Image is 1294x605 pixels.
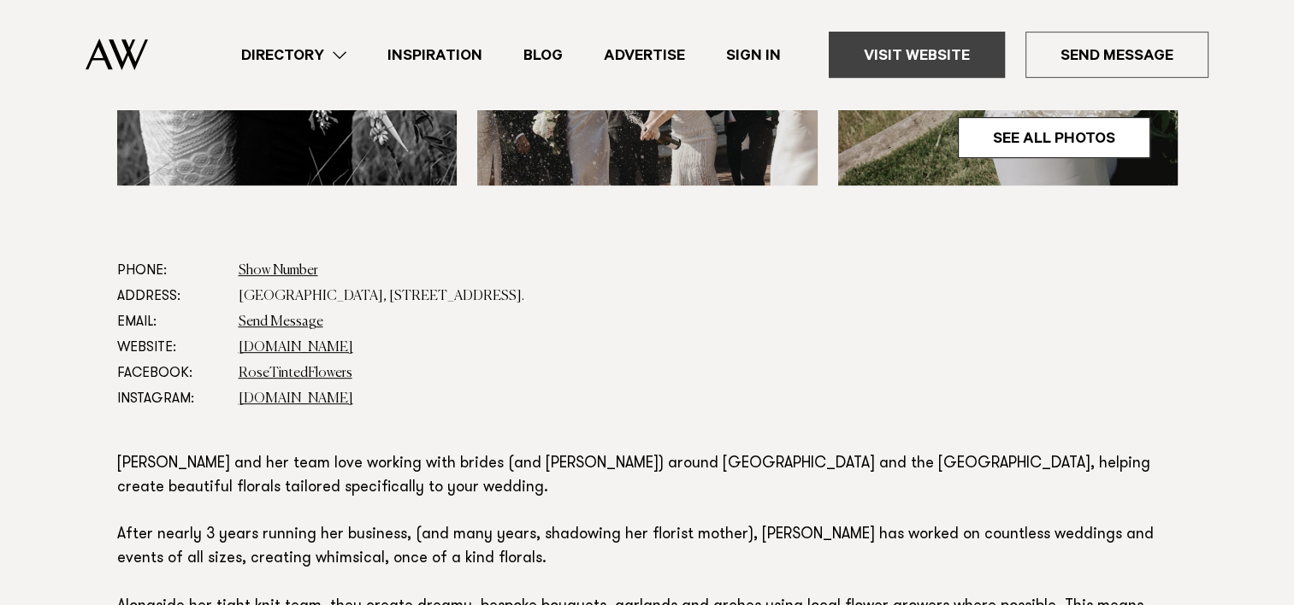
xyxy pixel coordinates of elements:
a: Advertise [583,44,706,67]
a: [DOMAIN_NAME] [239,341,353,355]
a: Inspiration [367,44,503,67]
a: [DOMAIN_NAME] [239,392,353,406]
img: Auckland Weddings Logo [86,38,148,70]
dt: Phone: [117,258,225,284]
dd: [GEOGRAPHIC_DATA], [STREET_ADDRESS]. [239,284,1178,309]
dt: Instagram: [117,386,225,412]
a: Sign In [706,44,801,67]
a: Directory [221,44,367,67]
dt: Facebook: [117,361,225,386]
a: Send Message [239,315,323,329]
a: Send Message [1025,32,1208,78]
a: See All Photos [958,117,1150,158]
dt: Website: [117,335,225,361]
dt: Address: [117,284,225,309]
a: Blog [503,44,583,67]
a: Visit Website [829,32,1005,78]
a: RoseTintedFlowers [239,367,352,380]
dt: Email: [117,309,225,335]
a: Show Number [239,264,318,278]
